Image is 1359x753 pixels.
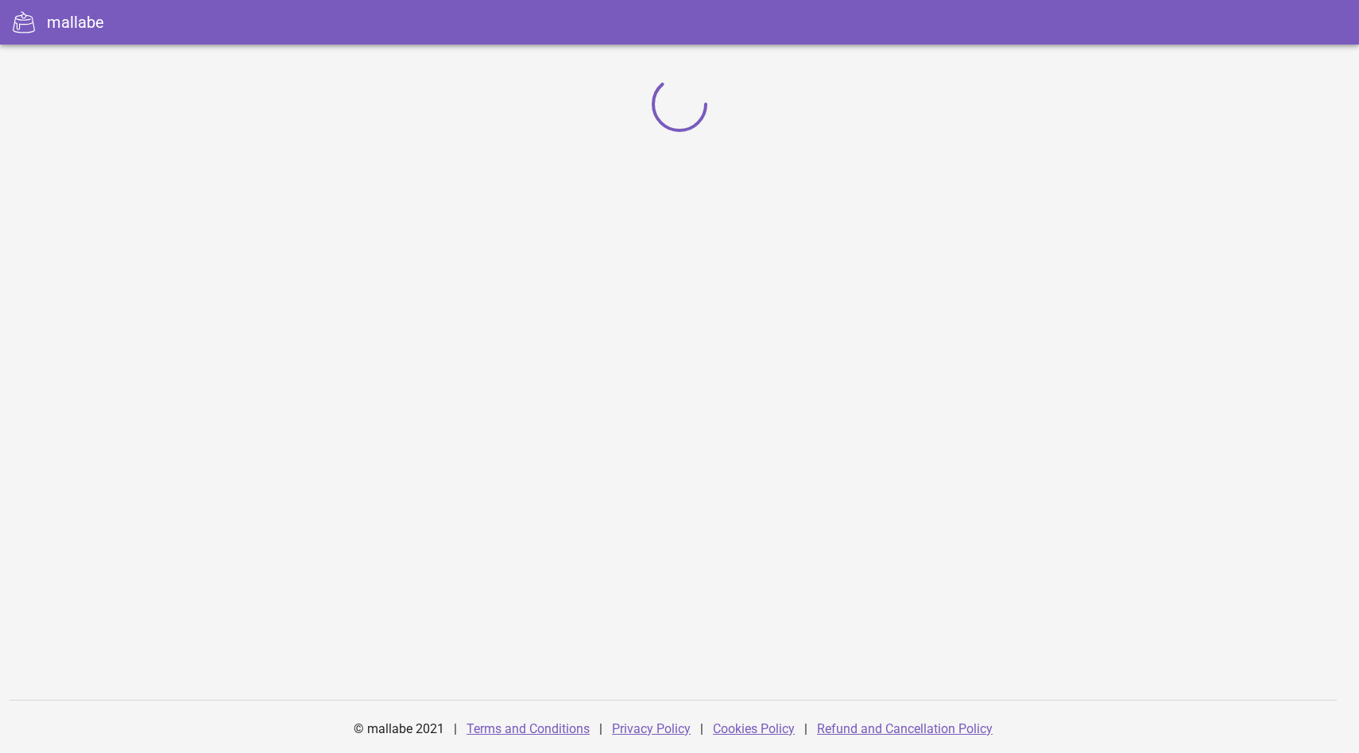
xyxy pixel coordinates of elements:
div: | [804,710,807,748]
a: Refund and Cancellation Policy [817,721,993,736]
a: Cookies Policy [713,721,795,736]
a: Privacy Policy [612,721,691,736]
div: | [599,710,602,748]
div: mallabe [47,10,104,34]
a: Terms and Conditions [467,721,590,736]
div: © mallabe 2021 [344,710,454,748]
div: | [454,710,457,748]
div: | [700,710,703,748]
